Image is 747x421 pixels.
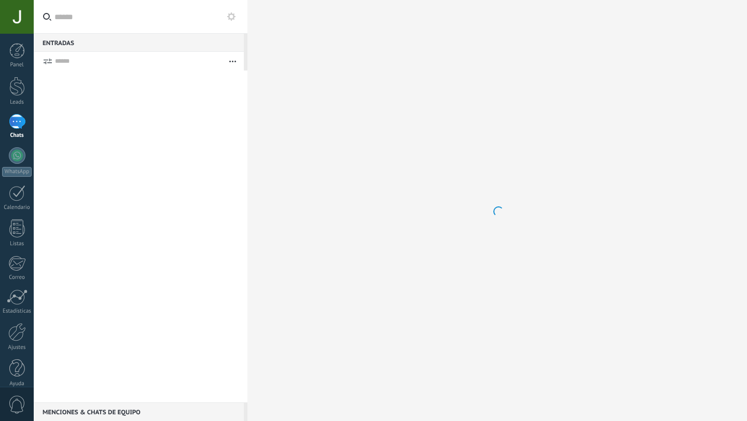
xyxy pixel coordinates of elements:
div: Menciones & Chats de equipo [34,402,244,421]
div: Ayuda [2,381,32,387]
div: Panel [2,62,32,68]
div: Leads [2,99,32,106]
div: Ajustes [2,344,32,351]
div: Entradas [34,33,244,52]
div: Listas [2,241,32,247]
div: Estadísticas [2,308,32,315]
div: Correo [2,274,32,281]
div: Calendario [2,204,32,211]
div: WhatsApp [2,167,32,177]
div: Chats [2,132,32,139]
